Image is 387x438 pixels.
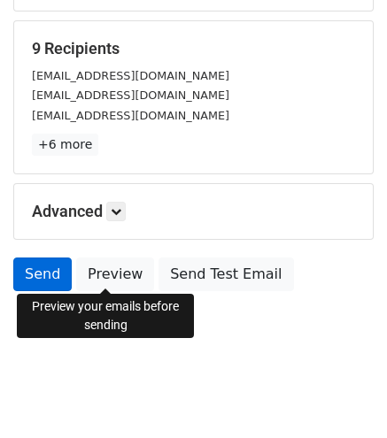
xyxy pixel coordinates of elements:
[32,202,355,221] h5: Advanced
[13,257,72,291] a: Send
[32,88,229,102] small: [EMAIL_ADDRESS][DOMAIN_NAME]
[32,69,229,82] small: [EMAIL_ADDRESS][DOMAIN_NAME]
[32,39,355,58] h5: 9 Recipients
[32,109,229,122] small: [EMAIL_ADDRESS][DOMAIN_NAME]
[76,257,154,291] a: Preview
[17,294,194,338] div: Preview your emails before sending
[298,353,387,438] iframe: Chat Widget
[159,257,293,291] a: Send Test Email
[32,134,98,156] a: +6 more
